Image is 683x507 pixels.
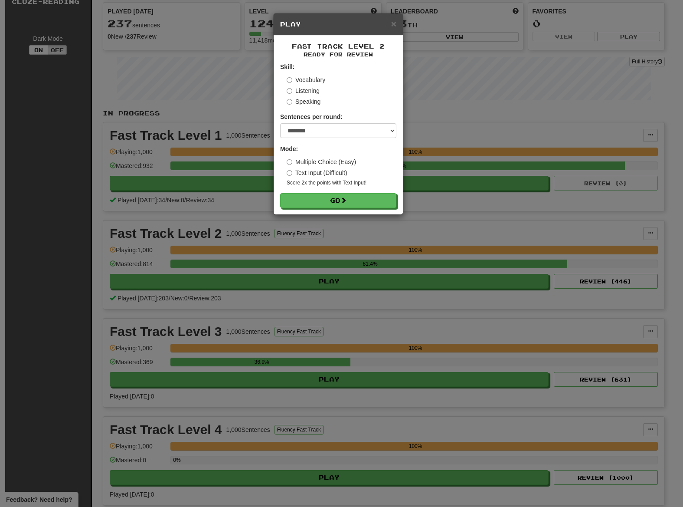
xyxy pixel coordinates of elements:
[287,159,292,165] input: Multiple Choice (Easy)
[280,193,396,208] button: Go
[391,19,396,28] button: Close
[287,86,320,95] label: Listening
[287,88,292,94] input: Listening
[292,43,385,50] span: Fast Track Level 2
[287,99,292,105] input: Speaking
[280,145,298,152] strong: Mode:
[287,179,396,187] small: Score 2x the points with Text Input !
[280,51,396,58] small: Ready for Review
[287,170,292,176] input: Text Input (Difficult)
[287,77,292,83] input: Vocabulary
[287,158,356,166] label: Multiple Choice (Easy)
[391,19,396,29] span: ×
[280,63,294,70] strong: Skill:
[287,168,347,177] label: Text Input (Difficult)
[280,112,343,121] label: Sentences per round:
[280,20,396,29] h5: Play
[287,97,320,106] label: Speaking
[287,76,325,84] label: Vocabulary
